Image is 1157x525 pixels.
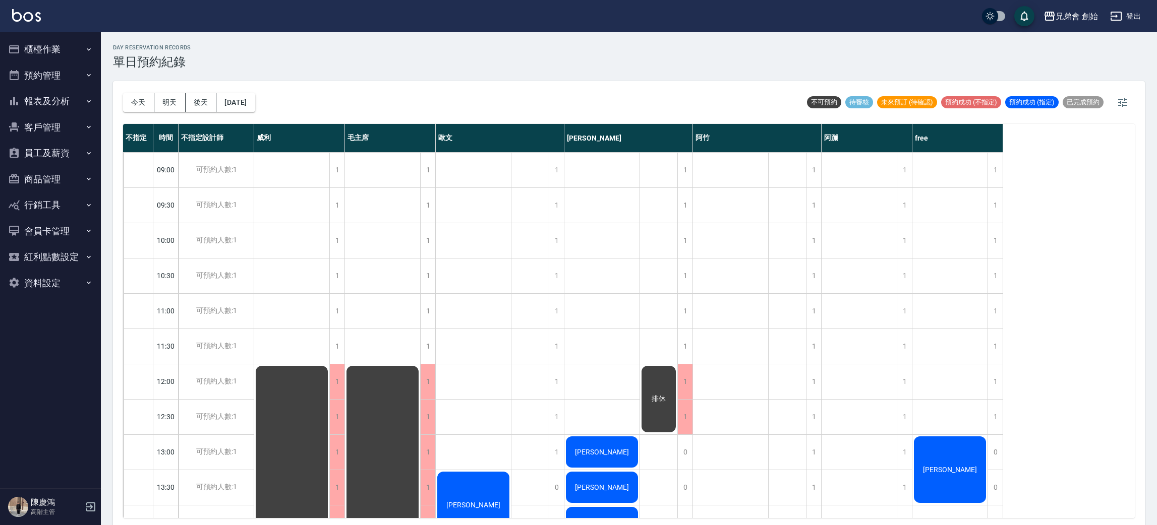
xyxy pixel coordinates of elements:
[420,400,435,434] div: 1
[806,188,821,223] div: 1
[1039,6,1102,27] button: 兄弟會 創始
[153,329,179,364] div: 11:30
[806,329,821,364] div: 1
[677,258,692,293] div: 1
[988,400,1003,434] div: 1
[897,435,912,470] div: 1
[186,93,217,112] button: 後天
[912,124,1003,152] div: free
[822,124,912,152] div: 阿蹦
[420,294,435,329] div: 1
[549,188,564,223] div: 1
[897,329,912,364] div: 1
[549,470,564,505] div: 0
[806,470,821,505] div: 1
[4,192,97,218] button: 行銷工具
[1014,6,1034,26] button: save
[988,188,1003,223] div: 1
[4,36,97,62] button: 櫃檯作業
[179,329,254,364] div: 可預約人數:1
[677,400,692,434] div: 1
[4,62,97,89] button: 預約管理
[549,223,564,258] div: 1
[806,435,821,470] div: 1
[806,153,821,187] div: 1
[123,93,154,112] button: 今天
[8,497,28,517] img: Person
[4,140,97,166] button: 員工及薪資
[420,470,435,505] div: 1
[420,364,435,399] div: 1
[12,9,41,22] img: Logo
[988,435,1003,470] div: 0
[113,55,191,69] h3: 單日預約紀錄
[329,188,344,223] div: 1
[897,470,912,505] div: 1
[677,223,692,258] div: 1
[573,483,631,491] span: [PERSON_NAME]
[329,329,344,364] div: 1
[988,470,1003,505] div: 0
[153,187,179,223] div: 09:30
[677,153,692,187] div: 1
[988,258,1003,293] div: 1
[179,470,254,505] div: 可預約人數:1
[113,44,191,51] h2: day Reservation records
[845,98,873,107] span: 待審核
[123,124,153,152] div: 不指定
[677,435,692,470] div: 0
[806,400,821,434] div: 1
[4,88,97,114] button: 報表及分析
[420,153,435,187] div: 1
[179,294,254,329] div: 可預約人數:1
[420,258,435,293] div: 1
[549,329,564,364] div: 1
[573,448,631,456] span: [PERSON_NAME]
[4,114,97,141] button: 客戶管理
[153,364,179,399] div: 12:00
[31,497,82,507] h5: 陳慶鴻
[4,166,97,192] button: 商品管理
[153,470,179,505] div: 13:30
[153,258,179,293] div: 10:30
[677,294,692,329] div: 1
[806,364,821,399] div: 1
[806,294,821,329] div: 1
[420,435,435,470] div: 1
[897,188,912,223] div: 1
[329,153,344,187] div: 1
[897,258,912,293] div: 1
[807,98,841,107] span: 不可預約
[897,153,912,187] div: 1
[988,364,1003,399] div: 1
[897,294,912,329] div: 1
[154,93,186,112] button: 明天
[153,399,179,434] div: 12:30
[549,400,564,434] div: 1
[153,124,179,152] div: 時間
[806,223,821,258] div: 1
[153,434,179,470] div: 13:00
[436,124,564,152] div: 歐文
[650,395,668,404] span: 排休
[329,223,344,258] div: 1
[329,400,344,434] div: 1
[329,470,344,505] div: 1
[329,364,344,399] div: 1
[988,223,1003,258] div: 1
[254,124,345,152] div: 威利
[4,218,97,244] button: 會員卡管理
[549,153,564,187] div: 1
[444,501,502,509] span: [PERSON_NAME]
[179,188,254,223] div: 可預約人數:1
[1005,98,1059,107] span: 預約成功 (指定)
[420,188,435,223] div: 1
[420,223,435,258] div: 1
[897,223,912,258] div: 1
[179,153,254,187] div: 可預約人數:1
[179,364,254,399] div: 可預約人數:1
[897,400,912,434] div: 1
[179,400,254,434] div: 可預約人數:1
[1063,98,1104,107] span: 已完成預約
[549,258,564,293] div: 1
